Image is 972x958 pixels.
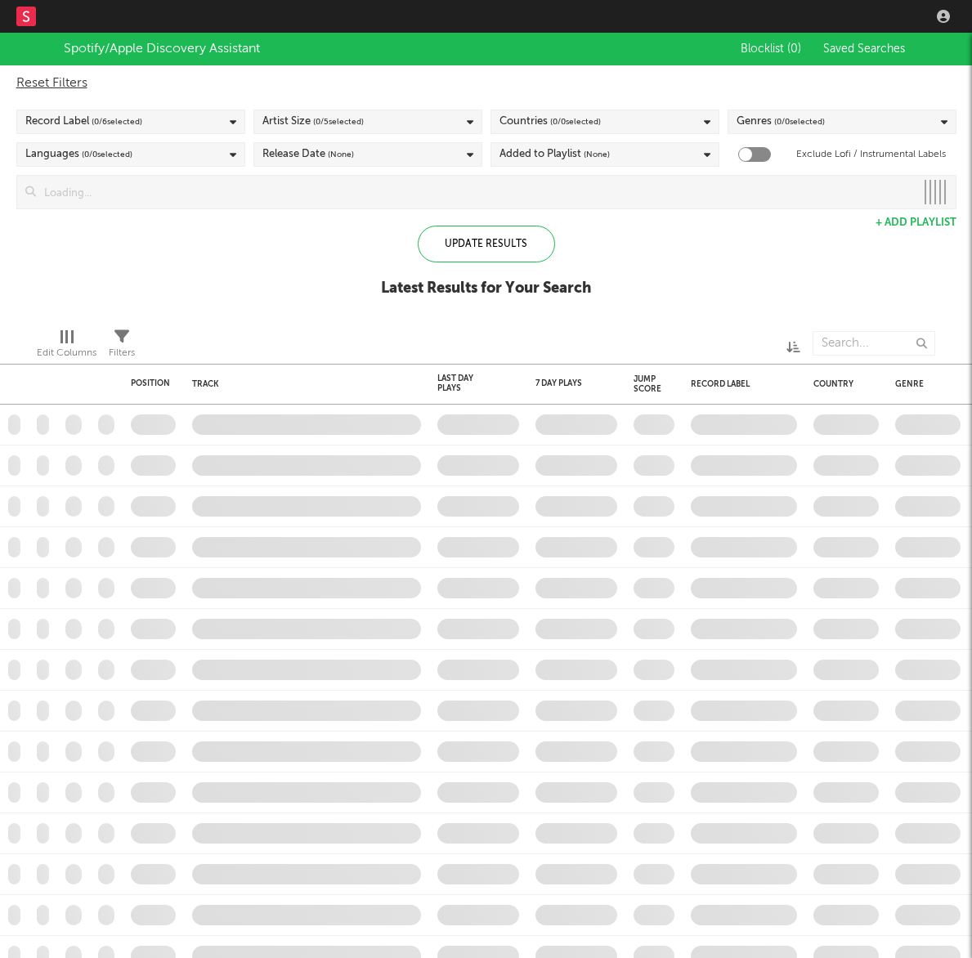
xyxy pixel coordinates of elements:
[37,323,96,370] div: Edit Columns
[82,145,132,164] span: ( 0 / 0 selected)
[437,374,495,393] div: Last Day Plays
[37,343,96,363] div: Edit Columns
[262,112,364,132] div: Artist Size
[813,331,935,356] input: Search...
[535,378,593,388] div: 7 Day Plays
[109,343,135,363] div: Filters
[550,112,601,132] span: ( 0 / 0 selected)
[381,279,591,298] div: Latest Results for Your Search
[796,145,946,164] label: Exclude Lofi / Instrumental Labels
[418,226,555,262] div: Update Results
[25,112,142,132] div: Record Label
[741,43,801,55] span: Blocklist
[92,112,142,132] span: ( 0 / 6 selected)
[131,378,170,388] div: Position
[876,217,956,228] button: + Add Playlist
[109,323,135,370] div: Filters
[691,379,789,389] div: Record Label
[25,145,132,164] div: Languages
[192,379,413,389] div: Track
[328,145,354,164] span: (None)
[262,145,354,164] div: Release Date
[36,176,915,208] input: Loading...
[64,39,260,59] div: Spotify/Apple Discovery Assistant
[584,145,610,164] span: (None)
[895,379,952,389] div: Genre
[16,74,956,93] div: Reset Filters
[737,112,825,132] div: Genres
[499,112,601,132] div: Countries
[774,112,825,132] span: ( 0 / 0 selected)
[313,112,364,132] span: ( 0 / 5 selected)
[499,145,610,164] div: Added to Playlist
[813,379,871,389] div: Country
[787,43,801,55] span: ( 0 )
[634,374,661,394] div: Jump Score
[818,43,908,56] button: Saved Searches
[823,43,908,55] span: Saved Searches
